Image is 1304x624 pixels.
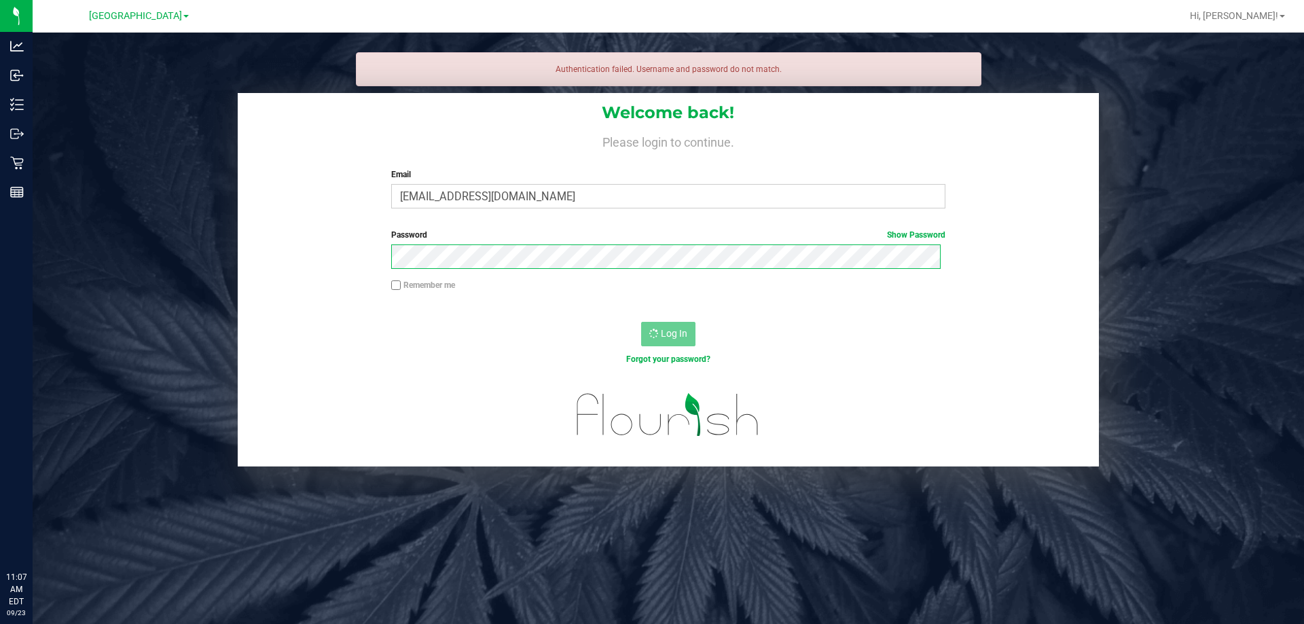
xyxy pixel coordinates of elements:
[1190,10,1278,21] span: Hi, [PERSON_NAME]!
[356,52,981,86] div: Authentication failed. Username and password do not match.
[10,98,24,111] inline-svg: Inventory
[10,127,24,141] inline-svg: Outbound
[238,133,1099,149] h4: Please login to continue.
[391,280,401,290] input: Remember me
[641,322,695,346] button: Log In
[6,608,26,618] p: 09/23
[560,380,776,449] img: flourish_logo.svg
[238,104,1099,122] h1: Welcome back!
[887,230,945,240] a: Show Password
[661,328,687,339] span: Log In
[6,571,26,608] p: 11:07 AM EDT
[391,168,945,181] label: Email
[10,69,24,82] inline-svg: Inbound
[10,156,24,170] inline-svg: Retail
[10,185,24,199] inline-svg: Reports
[89,10,182,22] span: [GEOGRAPHIC_DATA]
[10,39,24,53] inline-svg: Analytics
[626,354,710,364] a: Forgot your password?
[391,279,455,291] label: Remember me
[391,230,427,240] span: Password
